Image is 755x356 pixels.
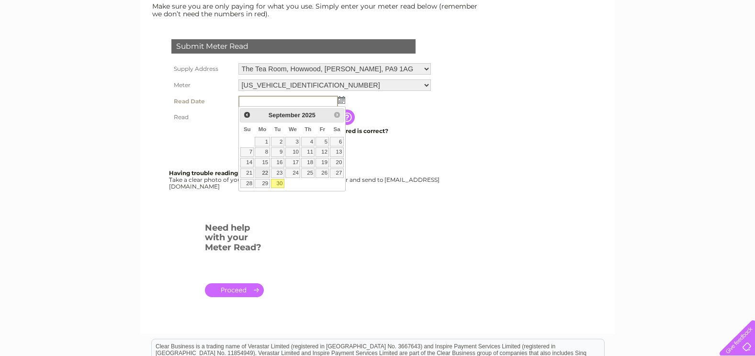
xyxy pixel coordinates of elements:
a: 4 [301,137,315,146]
a: 0333 014 3131 [575,5,641,17]
a: Prev [241,110,252,121]
a: 23 [271,168,284,178]
a: 20 [330,158,343,167]
span: Tuesday [274,126,281,132]
a: 6 [330,137,343,146]
a: 25 [301,168,315,178]
span: Friday [320,126,326,132]
img: logo.png [26,25,75,54]
a: 16 [271,158,284,167]
span: 2025 [302,111,315,119]
a: 22 [255,168,270,178]
a: 10 [285,147,301,157]
a: 18 [301,158,315,167]
a: 24 [285,168,301,178]
b: Having trouble reading your meter? [169,169,276,177]
a: Water [586,41,605,48]
th: Read Date [169,93,236,110]
span: Saturday [334,126,340,132]
a: Telecoms [637,41,666,48]
a: 30 [271,179,284,189]
a: 7 [240,147,254,157]
a: 17 [285,158,301,167]
th: Read [169,110,236,125]
div: Clear Business is a trading name of Verastar Limited (registered in [GEOGRAPHIC_DATA] No. 3667643... [152,5,604,46]
a: Contact [691,41,715,48]
a: 13 [330,147,343,157]
a: 28 [240,179,254,189]
td: Are you sure the read you have entered is correct? [236,125,433,137]
a: 19 [316,158,329,167]
a: 11 [301,147,315,157]
a: 9 [271,147,284,157]
a: Energy [610,41,631,48]
img: ... [338,96,345,104]
a: 14 [240,158,254,167]
span: September [269,111,300,119]
a: 5 [316,137,329,146]
a: 12 [316,147,329,157]
a: 15 [255,158,270,167]
a: 8 [255,147,270,157]
span: Thursday [304,126,311,132]
span: Sunday [244,126,251,132]
input: Information [339,110,357,125]
a: 26 [316,168,329,178]
a: 29 [255,179,270,189]
a: 27 [330,168,343,178]
div: Take a clear photo of your readings, tell us which supply it's for and send to [EMAIL_ADDRESS][DO... [169,170,441,189]
span: Prev [243,111,251,119]
h3: Need help with your Meter Read? [205,221,264,257]
th: Meter [169,77,236,93]
div: Submit Meter Read [171,39,416,54]
span: Monday [259,126,267,132]
a: 21 [240,168,254,178]
a: 2 [271,137,284,146]
a: 3 [285,137,301,146]
a: Log out [723,41,746,48]
a: Blog [672,41,686,48]
th: Supply Address [169,61,236,77]
a: . [205,283,264,297]
a: 1 [255,137,270,146]
span: Wednesday [289,126,297,132]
